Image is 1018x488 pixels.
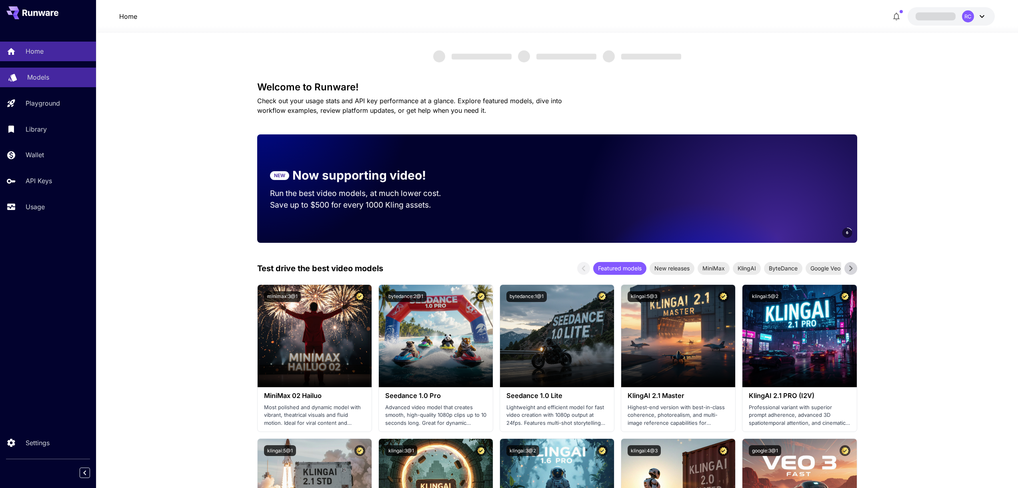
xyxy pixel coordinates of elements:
p: Lightweight and efficient model for fast video creation with 1080p output at 24fps. Features mult... [506,404,608,427]
h3: Welcome to Runware! [257,82,857,93]
button: klingai:5@1 [264,445,296,456]
button: bytedance:1@1 [506,291,547,302]
img: alt [621,285,735,387]
span: Featured models [593,264,646,272]
button: Collapse sidebar [80,468,90,478]
span: Google Veo [806,264,845,272]
p: Test drive the best video models [257,262,383,274]
button: minimax:3@1 [264,291,301,302]
p: API Keys [26,176,52,186]
img: alt [258,285,372,387]
p: Now supporting video! [292,166,426,184]
button: Certified Model – Vetted for best performance and includes a commercial license. [718,291,729,302]
button: Certified Model – Vetted for best performance and includes a commercial license. [354,445,365,456]
div: Google Veo [806,262,845,275]
h3: Seedance 1.0 Pro [385,392,486,400]
div: MiniMax [698,262,730,275]
button: Certified Model – Vetted for best performance and includes a commercial license. [597,445,608,456]
p: Playground [26,98,60,108]
button: google:3@1 [749,445,781,456]
p: Most polished and dynamic model with vibrant, theatrical visuals and fluid motion. Ideal for vira... [264,404,365,427]
span: 6 [846,230,848,236]
button: Certified Model – Vetted for best performance and includes a commercial license. [840,445,850,456]
button: Certified Model – Vetted for best performance and includes a commercial license. [476,445,486,456]
img: alt [500,285,614,387]
p: Advanced video model that creates smooth, high-quality 1080p clips up to 10 seconds long. Great f... [385,404,486,427]
button: Certified Model – Vetted for best performance and includes a commercial license. [718,445,729,456]
a: Home [119,12,137,21]
button: klingai:5@2 [749,291,782,302]
button: Certified Model – Vetted for best performance and includes a commercial license. [840,291,850,302]
div: New releases [650,262,694,275]
p: Wallet [26,150,44,160]
button: klingai:3@1 [385,445,417,456]
h3: MiniMax 02 Hailuo [264,392,365,400]
div: ByteDance [764,262,802,275]
button: bytedance:2@1 [385,291,426,302]
button: Certified Model – Vetted for best performance and includes a commercial license. [597,291,608,302]
nav: breadcrumb [119,12,137,21]
p: Save up to $500 for every 1000 Kling assets. [270,199,456,211]
div: Collapse sidebar [86,466,96,480]
span: New releases [650,264,694,272]
h3: KlingAI 2.1 PRO (I2V) [749,392,850,400]
img: alt [742,285,856,387]
button: klingai:4@3 [628,445,661,456]
p: Professional variant with superior prompt adherence, advanced 3D spatiotemporal attention, and ci... [749,404,850,427]
div: KlingAI [733,262,761,275]
span: ByteDance [764,264,802,272]
span: Check out your usage stats and API key performance at a glance. Explore featured models, dive int... [257,97,562,114]
h3: KlingAI 2.1 Master [628,392,729,400]
p: Models [27,72,49,82]
button: Certified Model – Vetted for best performance and includes a commercial license. [354,291,365,302]
p: Run the best video models, at much lower cost. [270,188,456,199]
p: Library [26,124,47,134]
img: alt [379,285,493,387]
p: Usage [26,202,45,212]
button: Certified Model – Vetted for best performance and includes a commercial license. [476,291,486,302]
div: Featured models [593,262,646,275]
p: Home [26,46,44,56]
p: Settings [26,438,50,448]
p: Highest-end version with best-in-class coherence, photorealism, and multi-image reference capabil... [628,404,729,427]
h3: Seedance 1.0 Lite [506,392,608,400]
button: klingai:5@3 [628,291,660,302]
span: KlingAI [733,264,761,272]
span: MiniMax [698,264,730,272]
button: RC [908,7,995,26]
button: klingai:3@2 [506,445,539,456]
p: NEW [274,172,285,179]
div: RC [962,10,974,22]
